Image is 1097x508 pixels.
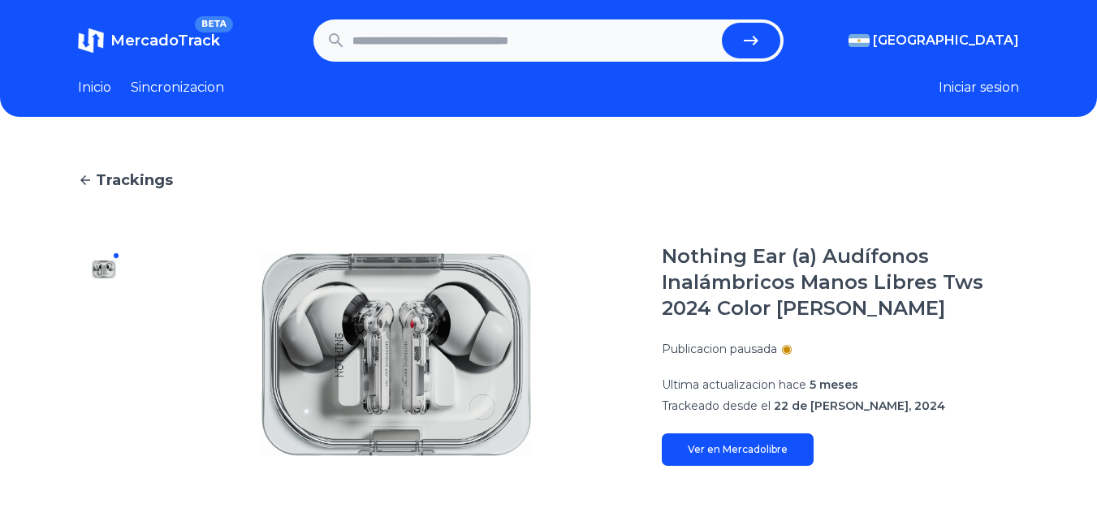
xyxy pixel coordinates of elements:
a: Ver en Mercadolibre [662,433,814,466]
img: Nothing Ear (a) Audífonos Inalámbricos Manos Libres Tws 2024 Color Blanco [91,308,117,334]
span: MercadoTrack [110,32,220,50]
a: Trackings [78,169,1019,192]
a: Inicio [78,78,111,97]
span: Trackings [96,169,173,192]
img: MercadoTrack [78,28,104,54]
img: Nothing Ear (a) Audífonos Inalámbricos Manos Libres Tws 2024 Color Blanco [91,256,117,282]
span: [GEOGRAPHIC_DATA] [873,31,1019,50]
a: MercadoTrackBETA [78,28,220,54]
button: Iniciar sesion [939,78,1019,97]
span: Ultima actualizacion hace [662,377,806,392]
span: 22 de [PERSON_NAME], 2024 [774,398,945,413]
h1: Nothing Ear (a) Audífonos Inalámbricos Manos Libres Tws 2024 Color [PERSON_NAME] [662,243,1019,321]
span: BETA [195,16,233,32]
p: Publicacion pausada [662,341,777,357]
img: Argentina [849,34,870,47]
button: [GEOGRAPHIC_DATA] [849,31,1019,50]
span: Trackeado desde el [662,398,771,413]
a: Sincronizacion [131,78,224,97]
img: Nothing Ear (a) Audífonos Inalámbricos Manos Libres Tws 2024 Color Blanco [162,243,629,466]
span: 5 meses [810,377,858,392]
